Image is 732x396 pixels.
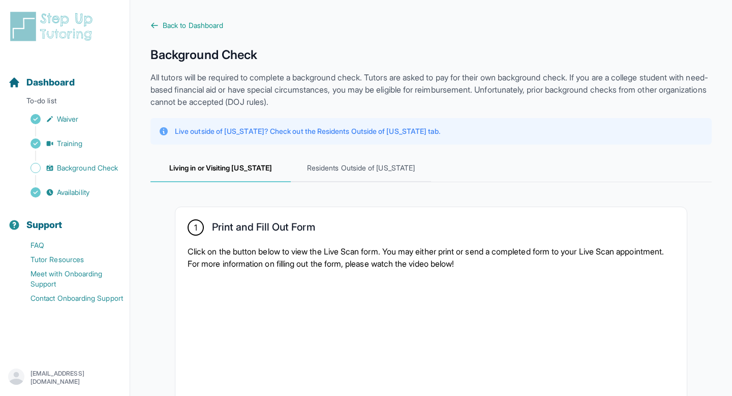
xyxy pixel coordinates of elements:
[212,221,315,237] h2: Print and Fill Out Form
[57,114,78,124] span: Waiver
[26,218,63,232] span: Support
[57,163,118,173] span: Background Check
[8,267,130,291] a: Meet with Onboarding Support
[8,112,130,126] a: Waiver
[57,138,83,149] span: Training
[150,71,712,108] p: All tutors will be required to complete a background check. Tutors are asked to pay for their own...
[4,202,126,236] button: Support
[8,136,130,151] a: Training
[8,161,130,175] a: Background Check
[8,10,99,43] img: logo
[8,291,130,305] a: Contact Onboarding Support
[150,155,712,182] nav: Tabs
[163,20,223,31] span: Back to Dashboard
[26,75,75,90] span: Dashboard
[57,187,89,197] span: Availability
[30,370,121,386] p: [EMAIL_ADDRESS][DOMAIN_NAME]
[194,221,197,234] span: 1
[8,238,130,252] a: FAQ
[150,155,291,182] span: Living in or Visiting [US_STATE]
[150,20,712,31] a: Back to Dashboard
[150,47,712,63] h1: Background Check
[188,245,675,270] p: Click on the button below to view the Live Scan form. You may either print or send a completed fo...
[4,59,126,94] button: Dashboard
[8,369,121,387] button: [EMAIL_ADDRESS][DOMAIN_NAME]
[175,126,440,136] p: Live outside of [US_STATE]? Check out the Residents Outside of [US_STATE] tab.
[8,185,130,200] a: Availability
[291,155,431,182] span: Residents Outside of [US_STATE]
[8,75,75,90] a: Dashboard
[8,252,130,267] a: Tutor Resources
[4,96,126,110] p: To-do list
